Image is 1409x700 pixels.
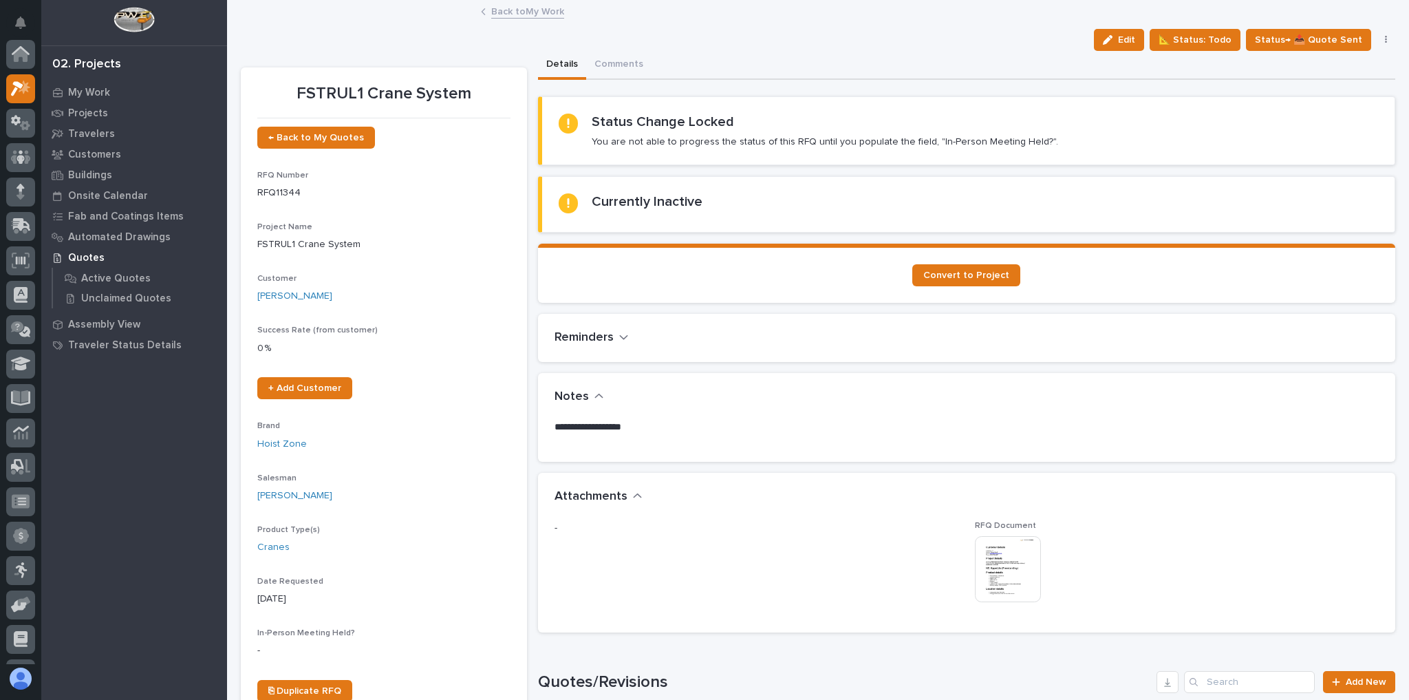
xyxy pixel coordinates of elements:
[257,474,297,482] span: Salesman
[41,103,227,123] a: Projects
[68,339,182,352] p: Traveler Status Details
[586,51,652,80] button: Comments
[41,226,227,247] a: Automated Drawings
[41,165,227,185] a: Buildings
[41,123,227,144] a: Travelers
[592,193,702,210] h2: Currently Inactive
[257,237,510,252] p: FSTRUL1 Crane System
[53,288,227,308] a: Unclaimed Quotes
[41,335,227,355] a: Traveler Status Details
[1150,29,1240,51] button: 📐 Status: Todo
[1118,34,1135,46] span: Edit
[6,664,35,693] button: users-avatar
[1159,32,1231,48] span: 📐 Status: Todo
[257,223,312,231] span: Project Name
[257,377,352,399] a: + Add Customer
[52,57,121,72] div: 02. Projects
[268,383,341,393] span: + Add Customer
[555,489,643,505] button: Attachments
[81,273,151,285] p: Active Quotes
[923,271,1009,280] span: Convert to Project
[68,128,115,140] p: Travelers
[68,319,140,331] p: Assembly View
[592,136,1058,148] p: You are not able to progress the status of this RFQ until you populate the field, "In-Person Meet...
[257,171,308,180] span: RFQ Number
[41,144,227,165] a: Customers
[6,8,35,37] button: Notifications
[257,629,355,637] span: In-Person Meeting Held?
[257,437,307,452] a: Hoist Zone
[257,422,280,430] span: Brand
[68,107,108,120] p: Projects
[1246,29,1371,51] button: Status→ 📤 Quote Sent
[41,185,227,206] a: Onsite Calendar
[257,489,332,503] a: [PERSON_NAME]
[257,326,378,335] span: Success Rate (from customer)
[41,247,227,268] a: Quotes
[257,275,297,283] span: Customer
[491,3,564,19] a: Back toMy Work
[68,231,171,244] p: Automated Drawings
[114,7,154,32] img: Workspace Logo
[555,390,604,405] button: Notes
[555,521,958,535] p: -
[257,289,332,304] a: [PERSON_NAME]
[975,522,1036,530] span: RFQ Document
[555,390,589,405] h2: Notes
[68,149,121,161] p: Customers
[1094,29,1144,51] button: Edit
[53,268,227,288] a: Active Quotes
[257,84,510,104] p: FSTRUL1 Crane System
[41,206,227,226] a: Fab and Coatings Items
[68,169,112,182] p: Buildings
[41,82,227,103] a: My Work
[17,17,35,39] div: Notifications
[257,341,510,356] p: 0 %
[257,186,510,200] p: RFQ11344
[912,264,1020,286] a: Convert to Project
[257,526,320,534] span: Product Type(s)
[1323,671,1395,693] a: Add New
[538,51,586,80] button: Details
[68,190,148,202] p: Onsite Calendar
[555,330,629,346] button: Reminders
[257,127,375,149] a: ← Back to My Quotes
[1255,32,1362,48] span: Status→ 📤 Quote Sent
[68,211,184,223] p: Fab and Coatings Items
[81,293,171,305] p: Unclaimed Quotes
[1184,671,1315,693] input: Search
[1346,677,1386,687] span: Add New
[257,540,290,555] a: Cranes
[268,133,364,142] span: ← Back to My Quotes
[68,252,105,264] p: Quotes
[592,114,734,130] h2: Status Change Locked
[555,330,614,346] h2: Reminders
[68,87,110,99] p: My Work
[268,686,341,696] span: ⎘ Duplicate RFQ
[257,592,510,606] p: [DATE]
[257,644,510,658] p: -
[555,489,627,505] h2: Attachments
[538,672,1151,692] h1: Quotes/Revisions
[257,577,323,586] span: Date Requested
[41,314,227,335] a: Assembly View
